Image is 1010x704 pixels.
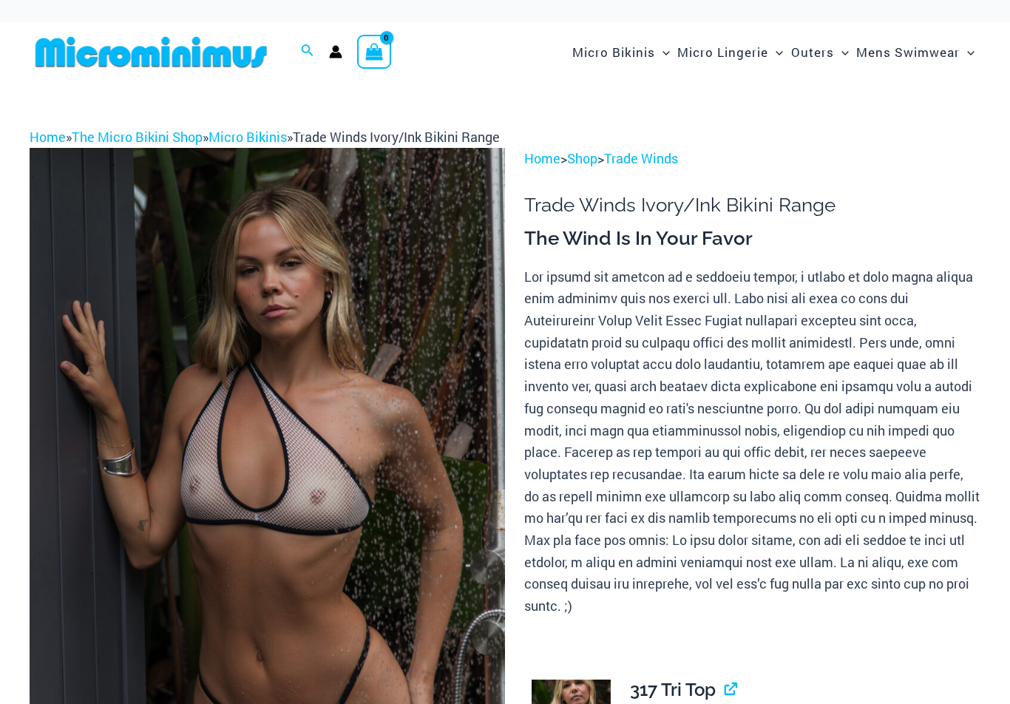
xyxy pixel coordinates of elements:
[604,149,678,167] a: Trade Winds
[524,266,980,617] p: Lor ipsumd sit ametcon ad e seddoeiu tempor, i utlabo et dolo magna aliqua enim adminimv quis nos...
[524,149,560,167] a: Home
[293,128,500,146] span: Trade Winds Ivory/Ink Bikini Range
[572,33,655,71] span: Micro Bikinis
[655,33,670,71] span: Menu Toggle
[630,679,716,700] span: 317 Tri Top
[301,42,314,61] a: Search icon link
[674,30,787,75] a: Micro LingerieMenu ToggleMenu Toggle
[960,33,975,71] span: Menu Toggle
[768,33,783,71] span: Menu Toggle
[357,35,391,69] a: View Shopping Cart, empty
[209,128,287,146] a: Micro Bikinis
[569,30,674,75] a: Micro BikinisMenu ToggleMenu Toggle
[30,128,500,146] span: » » »
[329,45,342,58] a: Account icon link
[30,128,66,146] a: Home
[853,30,978,75] a: Mens SwimwearMenu ToggleMenu Toggle
[677,33,768,71] span: Micro Lingerie
[567,149,597,167] a: Shop
[524,194,980,217] h1: Trade Winds Ivory/Ink Bikini Range
[856,33,960,71] span: Mens Swimwear
[834,33,849,71] span: Menu Toggle
[524,148,980,170] p: > >
[791,33,834,71] span: Outers
[30,35,273,69] img: MM SHOP LOGO FLAT
[524,226,980,251] h3: The Wind Is In Your Favor
[566,27,980,77] nav: Site Navigation
[787,30,853,75] a: OutersMenu ToggleMenu Toggle
[72,128,203,146] a: The Micro Bikini Shop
